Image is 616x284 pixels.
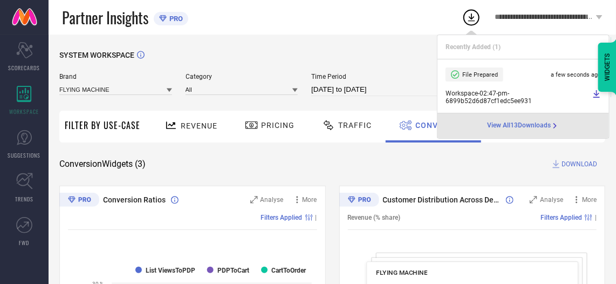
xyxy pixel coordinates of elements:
[250,196,258,204] svg: Zoom
[316,214,317,221] span: |
[487,121,551,130] span: View All 13 Downloads
[65,119,140,132] span: Filter By Use-Case
[582,196,597,204] span: More
[261,121,295,130] span: Pricing
[181,121,217,130] span: Revenue
[261,214,303,221] span: Filters Applied
[59,159,146,170] span: Conversion Widgets ( 3 )
[338,121,372,130] span: Traffic
[348,214,401,221] span: Revenue (% share)
[146,267,195,274] text: List ViewsToPDP
[103,195,166,204] span: Conversion Ratios
[487,121,559,130] div: Open download page
[186,73,298,80] span: Category
[62,6,148,29] span: Partner Insights
[339,193,379,209] div: Premium
[271,267,306,274] text: CartToOrder
[540,196,563,204] span: Analyse
[59,51,134,59] span: SYSTEM WORKSPACE
[217,267,249,274] text: PDPToCart
[167,15,183,23] span: PRO
[59,193,99,209] div: Premium
[446,43,501,51] span: Recently Added ( 1 )
[446,90,590,105] span: Workspace - 02:47-pm - 6899b52d6d87cf1edc5ee931
[8,151,41,159] span: SUGGESTIONS
[592,90,601,105] a: Download
[261,196,284,204] span: Analyse
[19,239,30,247] span: FWD
[540,214,582,221] span: Filters Applied
[595,214,597,221] span: |
[303,196,317,204] span: More
[551,71,601,78] span: a few seconds ago
[462,8,481,27] div: Open download list
[415,121,468,130] span: Conversion
[530,196,537,204] svg: Zoom
[10,107,39,116] span: WORKSPACE
[311,73,451,80] span: Time Period
[376,269,427,276] span: FLYING MACHINE
[59,73,172,80] span: Brand
[9,64,40,72] span: SCORECARDS
[15,195,33,203] span: TRENDS
[487,121,559,130] a: View All13Downloads
[562,159,597,170] span: DOWNLOAD
[462,71,498,78] span: File Prepared
[311,83,451,96] input: Select time period
[383,195,501,204] span: Customer Distribution Across Device/OS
